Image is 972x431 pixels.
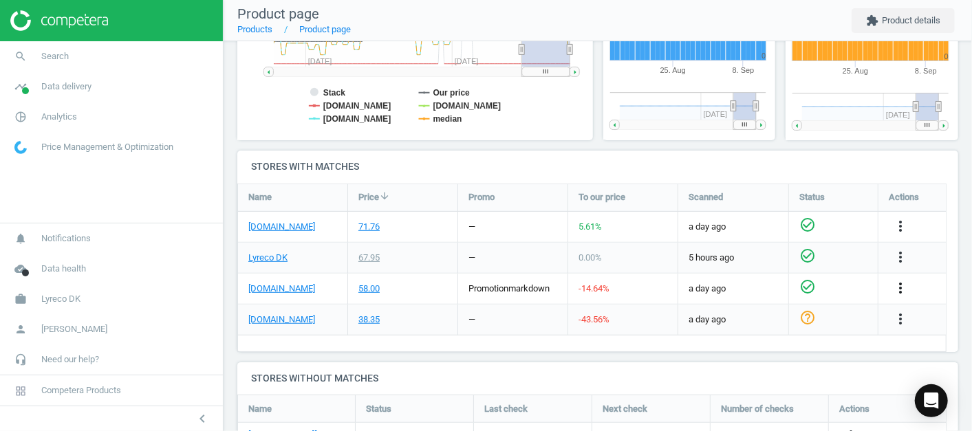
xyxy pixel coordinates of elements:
tspan: 8. Sep [733,67,755,75]
tspan: 25. Aug [660,67,685,75]
span: 5.61 % [579,221,602,232]
i: notifications [8,225,34,252]
div: — [468,221,475,233]
div: — [468,313,475,326]
text: 0 [762,52,766,60]
h4: Stores with matches [237,151,958,183]
i: pie_chart_outlined [8,104,34,130]
span: Search [41,50,69,63]
span: Name [248,403,272,415]
a: Lyreco DK [248,252,288,264]
i: work [8,286,34,312]
i: more_vert [892,249,909,265]
button: extensionProduct details [852,8,955,33]
span: Competera Products [41,384,121,397]
i: extension [866,14,878,27]
text: 0 [944,52,949,60]
span: Number of checks [721,403,794,415]
button: more_vert [892,280,909,298]
i: more_vert [892,311,909,327]
span: Last check [484,403,528,415]
span: Actions [889,191,919,203]
i: person [8,316,34,342]
i: more_vert [892,280,909,296]
span: To our price [579,191,625,203]
a: Products [237,24,272,34]
img: ajHJNr6hYgQAAAAASUVORK5CYII= [10,10,108,31]
i: search [8,43,34,69]
span: Price [358,191,379,203]
span: Notifications [41,232,91,245]
span: markdown [508,283,550,294]
i: check_circle_outline [799,247,816,264]
span: -43.56 % [579,314,609,324]
i: help_outline [799,309,816,326]
span: Promo [468,191,495,203]
i: cloud_done [8,256,34,282]
span: Actions [839,403,870,415]
tspan: Our price [433,88,471,98]
tspan: Stack [323,88,345,98]
i: check_circle_outline [799,217,816,233]
i: headset_mic [8,346,34,373]
span: Status [366,403,391,415]
a: [DOMAIN_NAME] [248,283,315,295]
span: Lyreco DK [41,293,80,305]
span: 0.00 % [579,252,602,263]
tspan: 8. Sep [915,67,937,75]
span: Need our help? [41,353,99,366]
span: Data health [41,263,86,275]
tspan: [DOMAIN_NAME] [323,114,391,124]
span: Scanned [689,191,723,203]
tspan: [DOMAIN_NAME] [433,101,501,111]
div: Open Intercom Messenger [915,384,948,417]
span: Product page [237,5,319,22]
span: a day ago [689,221,778,233]
span: a day ago [689,283,778,295]
span: 5 hours ago [689,252,778,264]
div: — [468,252,475,264]
button: more_vert [892,249,909,267]
tspan: 25. Aug [843,67,868,75]
i: timeline [8,74,34,100]
i: chevron_left [194,410,210,427]
div: 67.95 [358,252,380,264]
i: arrow_downward [379,190,390,201]
span: a day ago [689,313,778,326]
div: 38.35 [358,313,380,326]
a: [DOMAIN_NAME] [248,313,315,326]
div: 58.00 [358,283,380,295]
i: more_vert [892,218,909,234]
span: Data delivery [41,80,91,93]
span: [PERSON_NAME] [41,323,107,335]
button: more_vert [892,218,909,236]
span: -14.64 % [579,283,609,294]
i: check_circle_outline [799,278,816,295]
span: promotion [468,283,508,294]
img: wGWNvw8QSZomAAAAABJRU5ErkJggg== [14,141,27,154]
a: Product page [299,24,351,34]
a: [DOMAIN_NAME] [248,221,315,233]
tspan: median [433,114,462,124]
span: Name [248,191,272,203]
tspan: [DOMAIN_NAME] [323,101,391,111]
button: more_vert [892,311,909,329]
h4: Stores without matches [237,362,958,395]
span: Status [799,191,825,203]
span: Analytics [41,111,77,123]
button: chevron_left [185,410,219,428]
span: Next check [603,403,647,415]
span: Price Management & Optimization [41,141,173,153]
div: 71.76 [358,221,380,233]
